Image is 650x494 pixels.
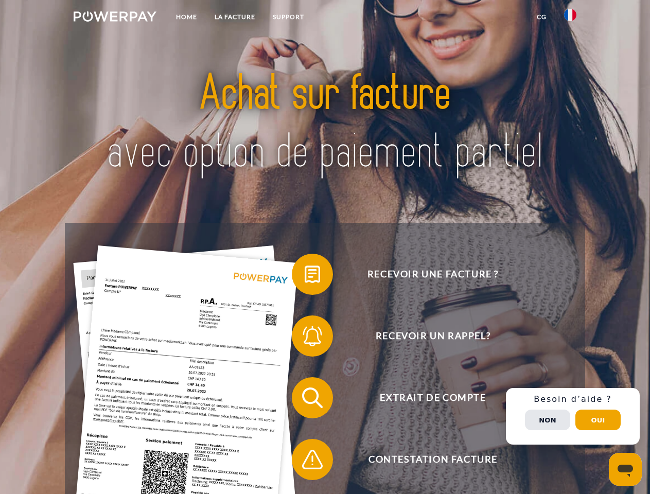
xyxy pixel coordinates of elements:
a: CG [528,8,555,26]
h3: Besoin d’aide ? [512,394,634,404]
img: qb_bill.svg [300,261,325,287]
button: Extrait de compte [292,377,559,418]
img: logo-powerpay-white.svg [74,11,156,22]
button: Oui [575,410,621,430]
iframe: Bouton de lancement de la fenêtre de messagerie [609,453,642,486]
a: Home [167,8,206,26]
span: Recevoir une facture ? [307,254,559,295]
a: Support [264,8,313,26]
a: LA FACTURE [206,8,264,26]
img: qb_warning.svg [300,447,325,472]
button: Recevoir une facture ? [292,254,559,295]
div: Schnellhilfe [506,388,640,445]
button: Non [525,410,570,430]
img: title-powerpay_fr.svg [98,49,552,197]
img: fr [564,9,576,21]
img: qb_bell.svg [300,323,325,349]
span: Recevoir un rappel? [307,315,559,357]
button: Recevoir un rappel? [292,315,559,357]
span: Extrait de compte [307,377,559,418]
span: Contestation Facture [307,439,559,480]
button: Contestation Facture [292,439,559,480]
img: qb_search.svg [300,385,325,411]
